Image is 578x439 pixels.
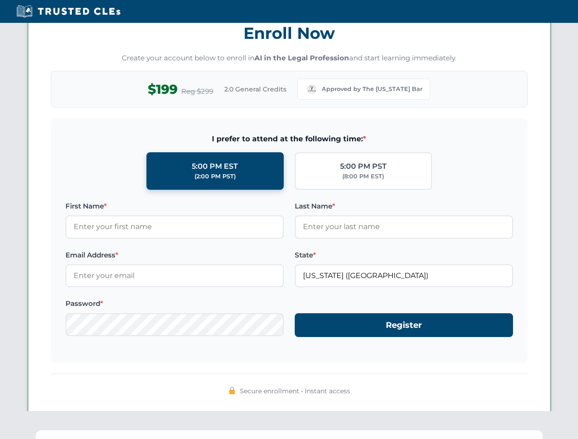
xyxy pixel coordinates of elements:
[342,172,384,181] div: (8:00 PM EST)
[65,264,284,287] input: Enter your email
[295,201,513,212] label: Last Name
[340,161,387,172] div: 5:00 PM PST
[65,250,284,261] label: Email Address
[148,79,178,100] span: $199
[240,386,350,396] span: Secure enrollment • Instant access
[65,133,513,145] span: I prefer to attend at the following time:
[192,161,238,172] div: 5:00 PM EST
[295,250,513,261] label: State
[228,387,236,394] img: 🔒
[305,83,318,96] img: Missouri Bar
[14,5,123,18] img: Trusted CLEs
[224,84,286,94] span: 2.0 General Credits
[51,19,528,48] h3: Enroll Now
[181,86,213,97] span: Reg $299
[322,85,422,94] span: Approved by The [US_STATE] Bar
[254,54,349,62] strong: AI in the Legal Profession
[194,172,236,181] div: (2:00 PM PST)
[295,264,513,287] input: Missouri (MO)
[295,215,513,238] input: Enter your last name
[65,215,284,238] input: Enter your first name
[65,201,284,212] label: First Name
[295,313,513,337] button: Register
[65,298,284,309] label: Password
[51,53,528,64] p: Create your account below to enroll in and start learning immediately.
